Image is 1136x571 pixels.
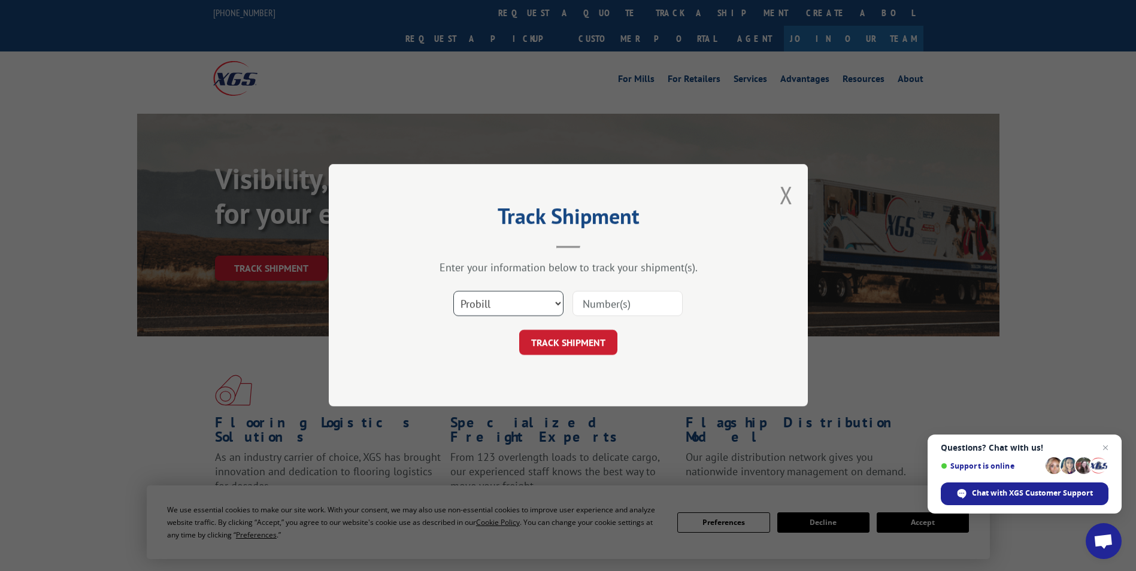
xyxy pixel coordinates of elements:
[389,208,748,230] h2: Track Shipment
[941,461,1041,470] span: Support is online
[780,179,793,211] button: Close modal
[972,488,1093,499] span: Chat with XGS Customer Support
[1086,523,1122,559] a: Open chat
[572,291,683,317] input: Number(s)
[389,261,748,275] div: Enter your information below to track your shipment(s).
[519,330,617,356] button: TRACK SHIPMENT
[941,482,1108,505] span: Chat with XGS Customer Support
[941,443,1108,452] span: Questions? Chat with us!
